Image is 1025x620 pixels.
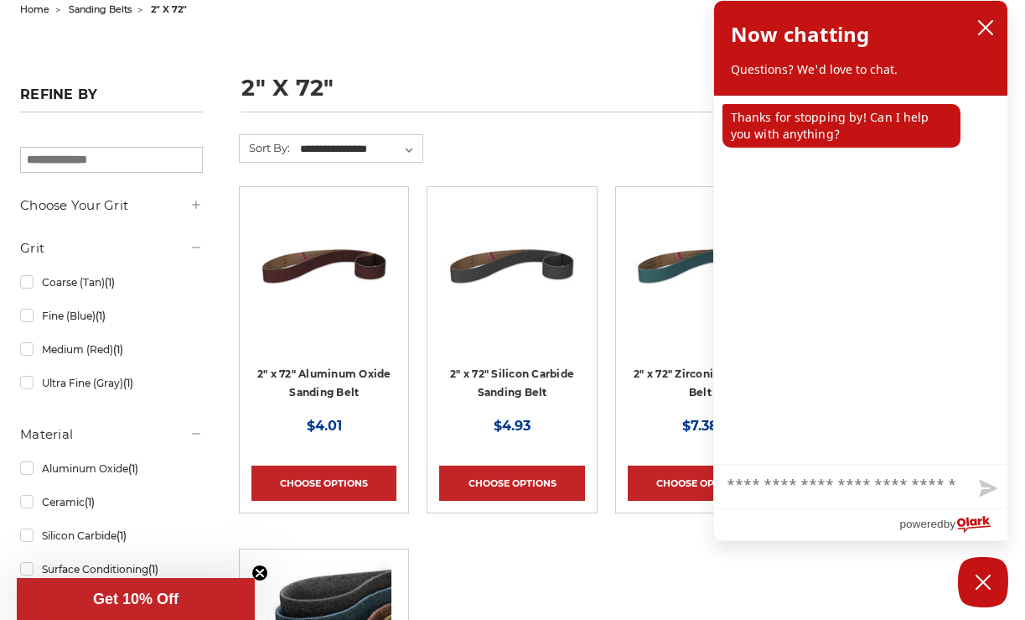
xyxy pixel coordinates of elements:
h1: 2" x 72" [241,76,1005,112]
span: $4.93 [494,418,531,434]
a: 2" x 72" Zirconia Sanding Belt [634,367,766,399]
a: Coarse (Tan) [20,268,203,297]
a: home [20,3,49,15]
a: Choose Options [439,466,584,501]
a: Ultra Fine (Gray) [20,368,203,398]
span: (1) [116,529,127,542]
button: close chatbox [972,15,999,40]
a: 2" x 72" Aluminum Oxide Pipe Sanding Belt [251,199,396,344]
a: Surface Conditioning [20,555,203,584]
a: 2" x 72" Aluminum Oxide Sanding Belt [257,367,391,399]
a: Ceramic [20,487,203,517]
span: 2" x 72" [151,3,187,15]
span: (1) [105,276,115,289]
a: Choose Options [628,466,773,501]
p: Thanks for stopping by! Can I help you with anything? [722,104,960,148]
span: (1) [96,310,106,322]
a: Fine (Blue) [20,301,203,331]
span: (1) [113,343,123,356]
a: Aluminum Oxide [20,454,203,483]
a: Medium (Red) [20,335,203,364]
a: Quick view [454,249,570,283]
a: Quick view [267,249,382,283]
span: (1) [148,563,158,576]
a: Powered by Olark [899,509,1007,540]
h5: Grit [20,238,203,258]
a: 2" x 72" Silicon Carbide File Belt [439,199,584,344]
img: 2" x 72" Silicon Carbide File Belt [445,199,579,333]
div: Get 10% OffClose teaser [17,578,255,620]
h5: Material [20,425,203,445]
label: Sort By: [240,135,290,160]
button: Close Chatbox [958,557,1008,607]
span: $4.01 [307,418,342,434]
h2: Now chatting [731,18,869,51]
span: $7.38 [682,418,718,434]
p: Questions? We'd love to chat. [731,61,991,78]
img: 2" x 72" Aluminum Oxide Pipe Sanding Belt [257,199,391,333]
a: 2" x 72" Silicon Carbide Sanding Belt [450,367,574,399]
span: powered [899,513,943,534]
a: Choose Options [251,466,396,501]
span: (1) [85,496,95,508]
div: chat [714,96,1007,464]
span: by [944,513,955,534]
img: 2" x 72" Zirconia Pipe Sanding Belt [633,199,767,333]
a: sanding belts [69,3,132,15]
button: Send message [965,470,1007,508]
button: Close teaser [251,565,268,581]
h5: Refine by [20,86,203,112]
span: Get 10% Off [93,591,179,607]
span: (1) [123,377,133,389]
a: Silicon Carbide [20,521,203,550]
a: Quick view [642,249,758,283]
h5: Choose Your Grit [20,195,203,216]
a: 2" x 72" Zirconia Pipe Sanding Belt [628,199,773,344]
span: (1) [128,462,138,475]
select: Sort By: [298,137,422,162]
